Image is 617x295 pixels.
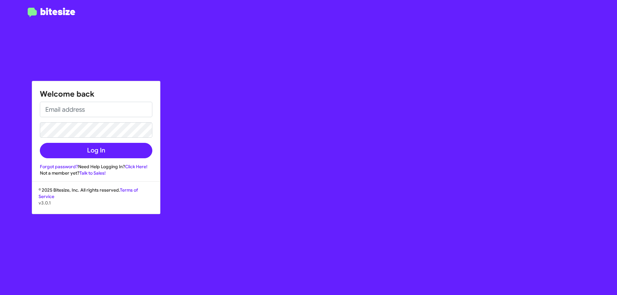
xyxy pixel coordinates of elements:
p: v3.0.1 [39,200,154,206]
div: Need Help Logging In? [40,163,152,170]
a: Forgot password? [40,164,78,169]
div: Not a member yet? [40,170,152,176]
div: © 2025 Bitesize, Inc. All rights reserved. [32,187,160,214]
a: Click Here! [125,164,148,169]
h1: Welcome back [40,89,152,99]
input: Email address [40,102,152,117]
button: Log In [40,143,152,158]
a: Talk to Sales! [79,170,106,176]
